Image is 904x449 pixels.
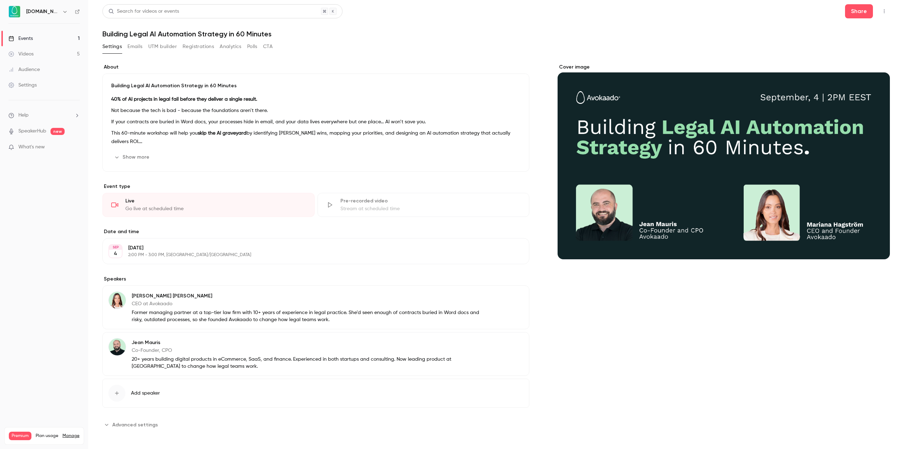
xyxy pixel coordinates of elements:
[108,8,179,15] div: Search for videos or events
[125,197,306,205] div: Live
[102,276,529,283] label: Speakers
[36,433,58,439] span: Plan usage
[50,128,65,135] span: new
[102,30,890,38] h1: Building Legal AI Automation Strategy in 60 Minutes
[845,4,873,18] button: Share
[63,433,79,439] a: Manage
[132,300,483,307] p: CEO at Avokaado
[125,205,306,212] div: Go live at scheduled time
[111,82,521,89] p: Building Legal AI Automation Strategy in 60 Minutes
[340,197,521,205] div: Pre-recorded video
[8,51,34,58] div: Videos
[148,41,177,52] button: UTM builder
[109,245,122,250] div: SEP
[220,41,242,52] button: Analytics
[317,193,530,217] div: Pre-recorded videoStream at scheduled time
[102,183,529,190] p: Event type
[340,205,521,212] div: Stream at scheduled time
[111,97,257,102] strong: 40% of AI projects in legal fail before they deliver a single result.
[8,112,80,119] li: help-dropdown-opener
[102,193,315,217] div: LiveGo live at scheduled time
[112,421,158,429] span: Advanced settings
[132,347,483,354] p: Co-Founder, CPO
[102,419,162,430] button: Advanced settings
[183,41,214,52] button: Registrations
[263,41,273,52] button: CTA
[109,338,126,355] img: Jean Mauris
[132,293,483,300] p: [PERSON_NAME] [PERSON_NAME]
[558,64,890,259] section: Cover image
[8,82,37,89] div: Settings
[102,285,529,329] div: Mariana Hagström[PERSON_NAME] [PERSON_NAME]CEO at AvokaadoFormer managing partner at a top-tier l...
[111,129,521,146] p: This 60-minute workshop will help you by identifying [PERSON_NAME] wins, mapping your priorities,...
[198,131,246,136] strong: skip the AI graveyard
[247,41,257,52] button: Polls
[127,41,142,52] button: Emails
[132,339,483,346] p: Jean Mauris
[131,390,160,397] span: Add speaker
[26,8,59,15] h6: [DOMAIN_NAME]
[558,64,890,71] label: Cover image
[102,41,122,52] button: Settings
[102,64,529,71] label: About
[8,35,33,42] div: Events
[128,244,492,252] p: [DATE]
[102,332,529,376] div: Jean MaurisJean MaurisCo-Founder, CPO20+ years building digital products in eCommerce, SaaS, and ...
[18,128,46,135] a: SpeakerHub
[102,228,529,235] label: Date and time
[111,106,521,115] p: Not because the tech is bad - because the foundations aren’t there.
[132,356,483,370] p: 20+ years building digital products in eCommerce, SaaS, and finance. Experienced in both startups...
[132,309,483,323] p: Former managing partner at a top-tier law firm with 10+ years of experience in legal practice. Sh...
[102,379,529,408] button: Add speaker
[128,252,492,258] p: 2:00 PM - 3:00 PM, [GEOGRAPHIC_DATA]/[GEOGRAPHIC_DATA]
[18,143,45,151] span: What's new
[114,250,117,257] p: 4
[9,432,31,440] span: Premium
[9,6,20,17] img: Avokaado.io
[18,112,29,119] span: Help
[102,419,529,430] section: Advanced settings
[109,292,126,309] img: Mariana Hagström
[8,66,40,73] div: Audience
[111,118,521,126] p: If your contracts are buried in Word docs, your processes hide in email, and your data lives ever...
[111,152,154,163] button: Show more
